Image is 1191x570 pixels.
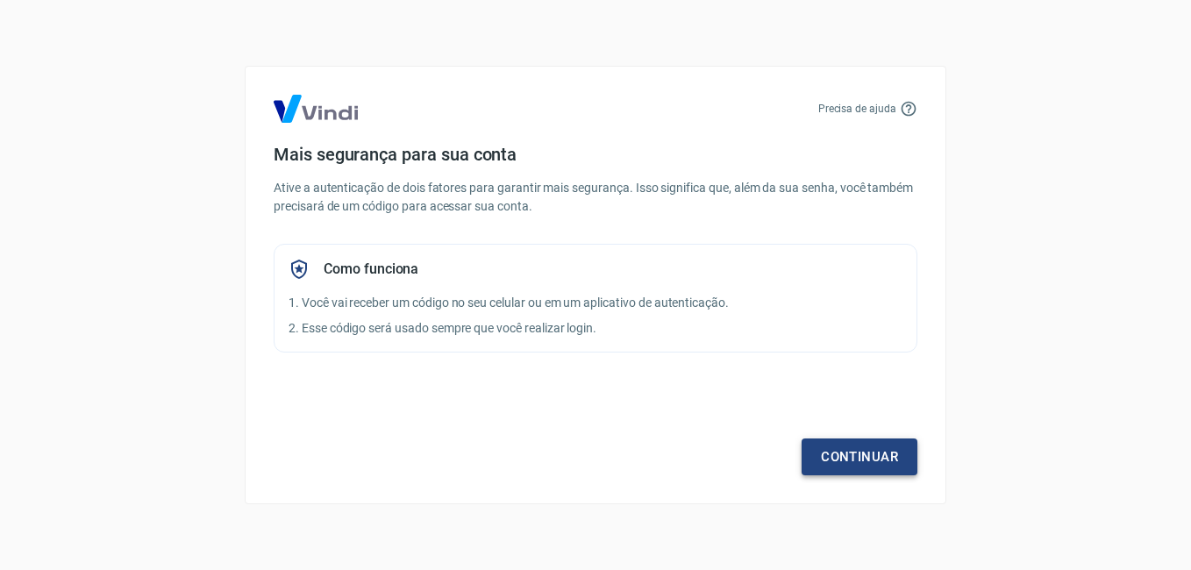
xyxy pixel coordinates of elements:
p: Precisa de ajuda [818,101,896,117]
h5: Como funciona [324,260,418,278]
a: Continuar [802,438,917,475]
p: 2. Esse código será usado sempre que você realizar login. [289,319,902,338]
p: Ative a autenticação de dois fatores para garantir mais segurança. Isso significa que, além da su... [274,179,917,216]
img: Logo Vind [274,95,358,123]
p: 1. Você vai receber um código no seu celular ou em um aplicativo de autenticação. [289,294,902,312]
h4: Mais segurança para sua conta [274,144,917,165]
